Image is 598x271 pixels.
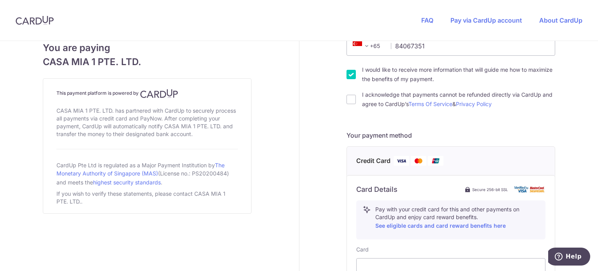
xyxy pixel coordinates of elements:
[56,188,238,207] div: If you wish to verify these statements, please contact CASA MIA 1 PTE. LTD..
[56,89,238,98] h4: This payment platform is powered by
[43,55,252,69] span: CASA MIA 1 PTE. LTD.
[450,16,522,24] a: Pay via CardUp account
[56,105,238,140] div: CASA MIA 1 PTE. LTD. has partnered with CardUp to securely process all payments via credit card a...
[472,186,508,193] span: Secure 256-bit SSL
[362,90,555,109] label: I acknowledge that payments cannot be refunded directly via CardUp and agree to CardUp’s &
[408,101,452,107] a: Terms Of Service
[56,159,238,188] div: CardUp Pte Ltd is regulated as a Major Payment Institution by (License no.: PS20200484) and meets...
[353,41,371,51] span: +65
[350,41,385,51] span: +65
[539,16,582,24] a: About CardUp
[356,246,369,253] label: Card
[43,41,252,55] span: You are paying
[346,131,555,140] h5: Your payment method
[362,65,555,84] label: I would like to receive more information that will guide me how to maximize the benefits of my pa...
[394,156,409,166] img: Visa
[514,186,545,193] img: card secure
[428,156,443,166] img: Union Pay
[140,89,178,98] img: CardUp
[93,179,161,186] a: highest security standards
[375,222,506,229] a: See eligible cards and card reward benefits here
[356,185,397,194] h6: Card Details
[421,16,433,24] a: FAQ
[411,156,426,166] img: Mastercard
[356,156,390,166] span: Credit Card
[548,248,590,267] iframe: Opens a widget where you can find more information
[375,205,539,230] p: Pay with your credit card for this and other payments on CardUp and enjoy card reward benefits.
[456,101,492,107] a: Privacy Policy
[16,16,54,25] img: CardUp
